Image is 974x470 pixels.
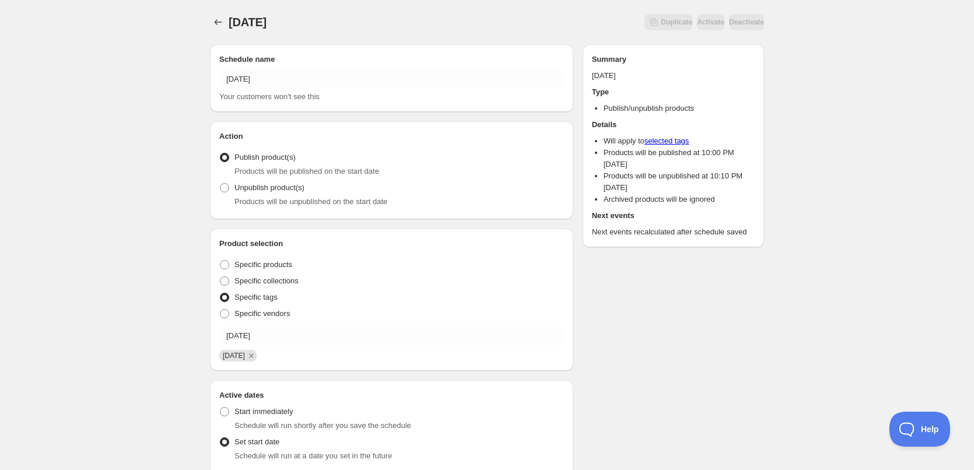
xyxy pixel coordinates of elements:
[234,421,411,430] span: Schedule will run shortly after you save the schedule
[223,352,245,360] span: 24/08/2025
[604,170,755,194] li: Products will be unpublished at 10:10 PM [DATE]
[889,412,951,447] iframe: Toggle Customer Support
[210,14,226,30] button: Schedules
[219,390,564,401] h2: Active dates
[604,103,755,114] li: Publish/unpublish products
[234,293,278,301] span: Specific tags
[234,451,392,460] span: Schedule will run at a date you set in the future
[219,131,564,142] h2: Action
[604,147,755,170] li: Products will be published at 10:00 PM [DATE]
[219,92,320,101] span: Your customers won't see this
[234,260,292,269] span: Specific products
[592,119,755,131] h2: Details
[234,183,304,192] span: Unpublish product(s)
[234,437,279,446] span: Set start date
[592,70,755,82] p: [DATE]
[592,226,755,238] p: Next events recalculated after schedule saved
[644,136,689,145] a: selected tags
[246,350,257,361] button: Remove 24/08/2025
[234,153,296,162] span: Publish product(s)
[592,86,755,98] h2: Type
[219,238,564,250] h2: Product selection
[592,54,755,65] h2: Summary
[604,135,755,147] li: Will apply to
[604,194,755,205] li: Archived products will be ignored
[234,276,299,285] span: Specific collections
[592,210,755,222] h2: Next events
[234,407,293,416] span: Start immediately
[229,16,267,29] span: [DATE]
[234,309,290,318] span: Specific vendors
[234,167,379,176] span: Products will be published on the start date
[219,54,564,65] h2: Schedule name
[234,197,387,206] span: Products will be unpublished on the start date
